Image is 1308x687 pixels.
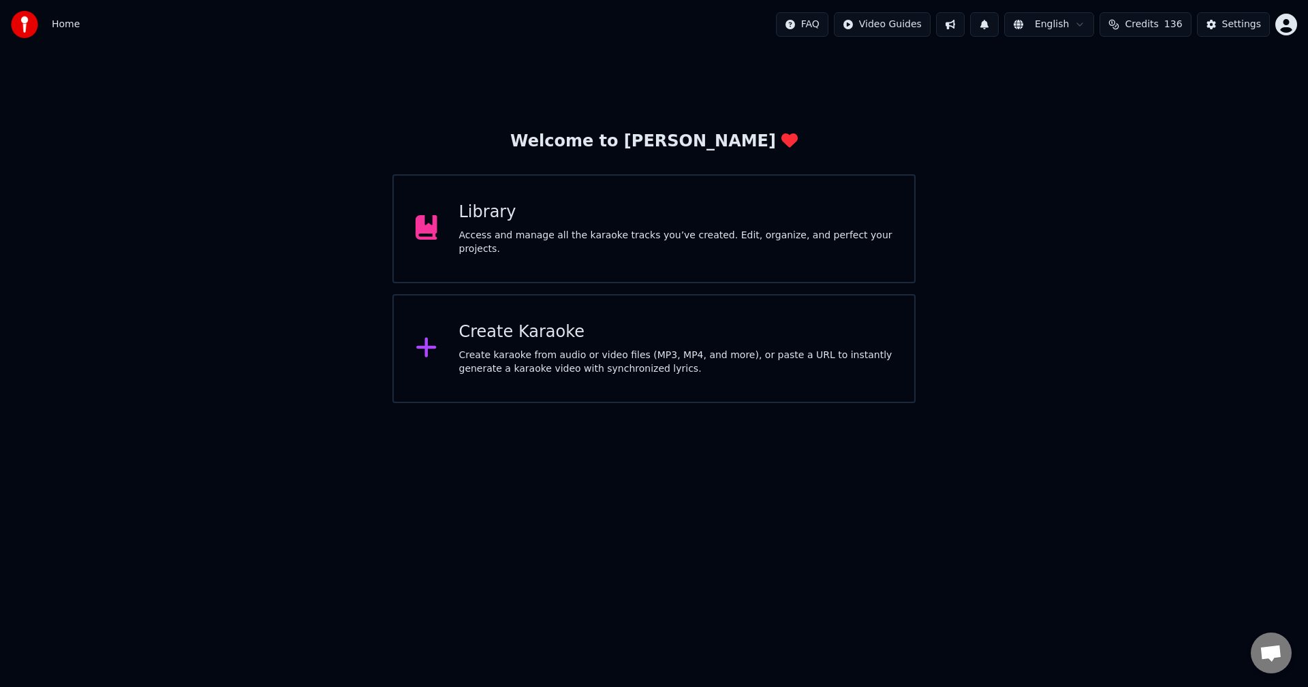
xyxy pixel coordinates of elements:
button: Credits136 [1100,12,1191,37]
span: Home [52,18,80,31]
nav: breadcrumb [52,18,80,31]
div: Access and manage all the karaoke tracks you’ve created. Edit, organize, and perfect your projects. [459,229,893,256]
div: Create Karaoke [459,321,893,343]
button: Video Guides [834,12,931,37]
span: 136 [1164,18,1183,31]
button: FAQ [776,12,828,37]
div: Welcome to [PERSON_NAME] [510,131,798,153]
div: Library [459,202,893,223]
button: Settings [1197,12,1270,37]
div: Otevřený chat [1251,633,1292,673]
img: youka [11,11,38,38]
span: Credits [1125,18,1158,31]
div: Settings [1222,18,1261,31]
div: Create karaoke from audio or video files (MP3, MP4, and more), or paste a URL to instantly genera... [459,349,893,376]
